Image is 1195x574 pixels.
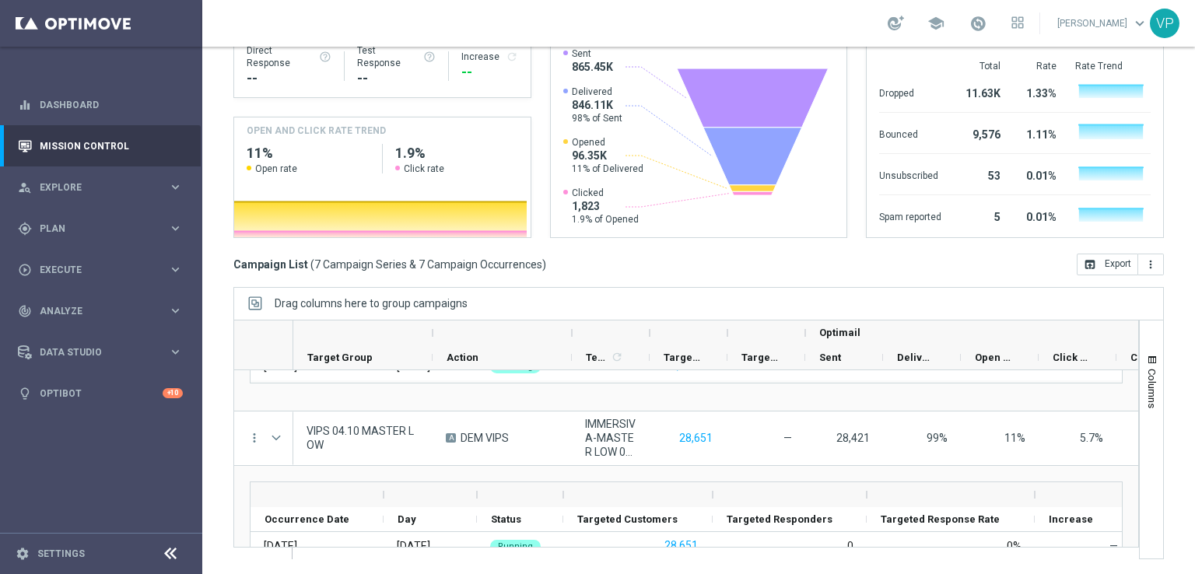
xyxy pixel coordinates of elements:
[17,140,184,152] div: Mission Control
[572,86,622,98] span: Delivered
[927,15,944,32] span: school
[572,213,639,226] span: 1.9% of Opened
[572,112,622,124] span: 98% of Sent
[17,99,184,111] button: equalizer Dashboard
[247,69,331,88] div: --
[572,149,643,163] span: 96.35K
[1019,203,1057,228] div: 0.01%
[37,549,85,558] a: Settings
[611,351,623,363] i: refresh
[247,124,386,138] h4: OPEN AND CLICK RATE TREND
[310,257,314,271] span: (
[572,98,622,112] span: 846.11K
[879,121,941,145] div: Bounced
[17,222,184,235] button: gps_fixed Plan keyboard_arrow_right
[572,199,639,213] span: 1,823
[879,203,941,228] div: Spam reported
[168,262,183,277] i: keyboard_arrow_right
[18,304,168,318] div: Analyze
[307,424,419,452] span: VIPS 04.10 MASTER LOW
[960,203,1001,228] div: 5
[247,44,331,69] div: Direct Response
[1075,60,1151,72] div: Rate Trend
[163,388,183,398] div: +10
[819,352,841,363] span: Sent
[461,51,518,63] div: Increase
[498,541,533,551] span: Running
[585,417,636,459] span: IMMERSIVA-MASTER LOW 06.10
[1053,352,1090,363] span: Click Rate
[275,297,468,310] span: Drag columns here to group campaigns
[664,352,701,363] span: Targeted Customers
[17,181,184,194] div: person_search Explore keyboard_arrow_right
[395,144,518,163] h2: 1.9%
[1019,121,1057,145] div: 1.11%
[678,429,714,448] button: 28,651
[960,162,1001,187] div: 53
[168,221,183,236] i: keyboard_arrow_right
[357,44,436,69] div: Test Response
[18,373,183,414] div: Optibot
[783,432,792,444] span: —
[879,79,941,104] div: Dropped
[233,257,546,271] h3: Campaign List
[17,346,184,359] div: Data Studio keyboard_arrow_right
[491,513,521,525] span: Status
[404,163,444,175] span: Click rate
[255,163,297,175] span: Open rate
[461,431,509,445] span: DEM VIPS
[819,327,860,338] span: Optimail
[18,222,168,236] div: Plan
[847,539,853,553] div: 0
[577,513,678,525] span: Targeted Customers
[168,345,183,359] i: keyboard_arrow_right
[18,84,183,125] div: Dashboard
[18,304,32,318] i: track_changes
[663,536,699,555] button: 28,651
[897,352,934,363] span: Delivery Rate
[879,162,941,187] div: Unsubscribed
[1056,12,1150,35] a: [PERSON_NAME]keyboard_arrow_down
[17,387,184,400] button: lightbulb Optibot +10
[18,387,32,401] i: lightbulb
[307,352,373,363] span: Target Group
[397,539,430,553] div: Saturday
[1077,257,1164,270] multiple-options-button: Export to CSV
[40,125,183,166] a: Mission Control
[16,547,30,561] i: settings
[40,306,168,316] span: Analyze
[490,538,541,553] colored-tag: Running
[247,431,261,445] i: more_vert
[506,51,518,63] i: refresh
[398,513,416,525] span: Day
[1019,79,1057,104] div: 1.33%
[447,352,478,363] span: Action
[572,163,643,175] span: 11% of Delivered
[275,297,468,310] div: Row Groups
[1019,60,1057,72] div: Rate
[40,224,168,233] span: Plan
[836,432,870,444] span: 28,421
[17,264,184,276] button: play_circle_outline Execute keyboard_arrow_right
[17,305,184,317] div: track_changes Analyze keyboard_arrow_right
[265,513,349,525] span: Occurrence Date
[572,47,613,60] span: Sent
[18,345,168,359] div: Data Studio
[927,432,948,444] span: Delivery Rate = Delivered / Sent
[881,513,1000,525] span: Targeted Response Rate
[572,187,639,199] span: Clicked
[40,183,168,192] span: Explore
[572,136,643,149] span: Opened
[1049,513,1093,525] span: Increase
[975,352,1012,363] span: Open Rate
[542,257,546,271] span: )
[40,373,163,414] a: Optibot
[18,180,32,194] i: person_search
[40,348,168,357] span: Data Studio
[1130,352,1168,363] span: Clicked
[357,69,436,88] div: --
